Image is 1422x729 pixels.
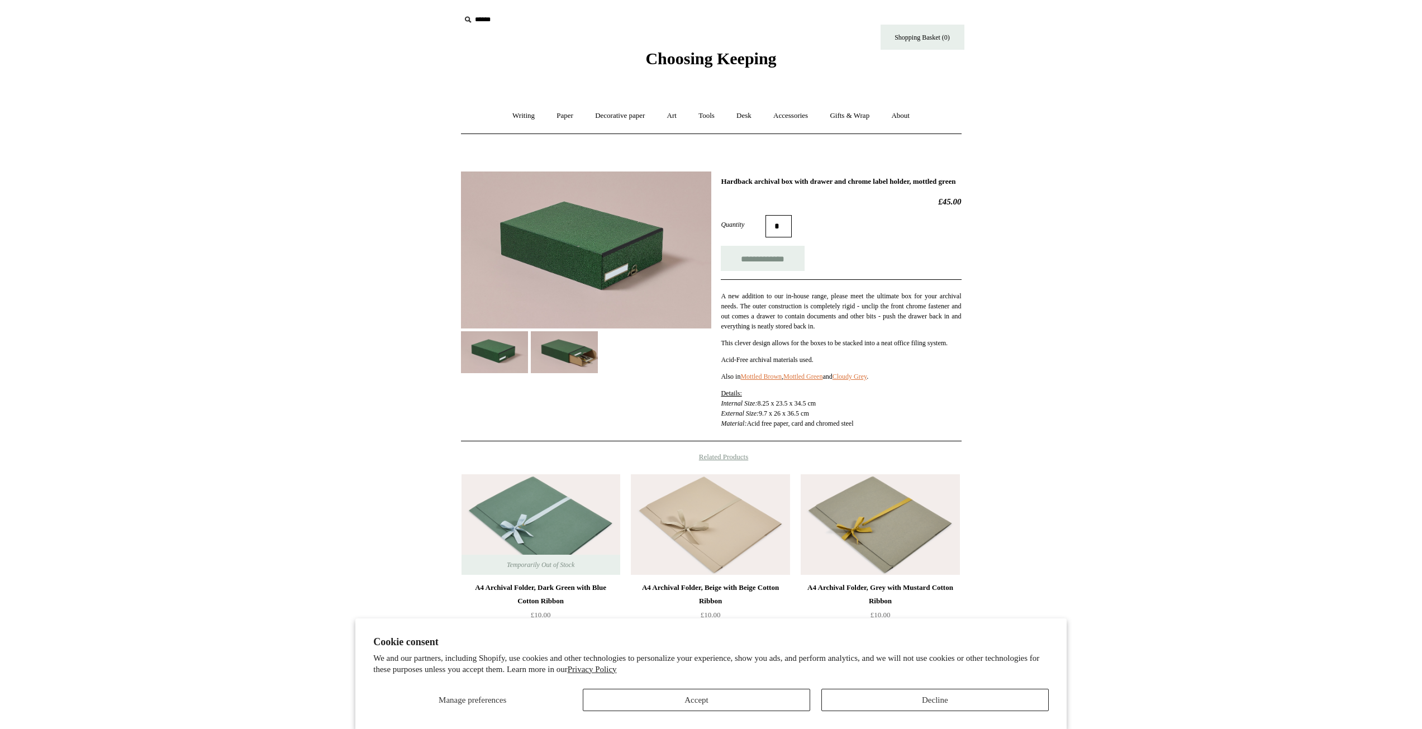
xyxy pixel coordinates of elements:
span: Also in [721,373,740,380]
h4: Related Products [432,452,991,461]
span: 8.25 x 23.5 x 34.5 cm 9.7 x 26 x 36.5 cm Acid free paper, card and chromed steel [721,389,853,427]
div: A4 Archival Folder, Grey with Mustard Cotton Ribbon [803,581,957,608]
a: Writing [502,101,545,131]
label: Quantity [721,220,765,230]
a: About [881,101,920,131]
span: Details: [721,389,741,397]
span: Manage preferences [439,695,506,704]
img: A4 Archival Folder, Beige with Beige Cotton Ribbon [631,474,790,575]
span: Temporarily Out of Stock [496,555,586,575]
p: A new addition to our in-house range, please meet the ultimate box for your archival needs. The o... [721,291,961,331]
img: Hardback archival box with drawer and chrome label holder, mottled green [461,331,528,373]
span: £10.00 [701,611,721,619]
span: £10.00 [871,611,891,619]
p: This clever design allows for the boxes to be stacked into a neat office filing system. [721,338,961,348]
button: Accept [583,689,810,711]
a: Decorative paper [585,101,655,131]
div: A4 Archival Folder, Beige with Beige Cotton Ribbon [634,581,787,608]
div: A4 Archival Folder, Dark Green with Blue Cotton Ribbon [464,581,617,608]
a: A4 Archival Folder, Grey with Mustard Cotton Ribbon A4 Archival Folder, Grey with Mustard Cotton ... [801,474,959,575]
h2: Cookie consent [373,636,1049,648]
span: £10.00 [531,611,551,619]
a: Cloudy Grey [833,373,867,380]
span: and [822,373,832,380]
button: Decline [821,689,1049,711]
a: Shopping Basket (0) [881,25,964,50]
a: Paper [546,101,583,131]
a: Choosing Keeping [645,58,776,66]
p: We and our partners, including Shopify, use cookies and other technologies to personalize your ex... [373,653,1049,675]
a: A4 Archival Folder, Beige with Beige Cotton Ribbon A4 Archival Folder, Beige with Beige Cotton Ri... [631,474,790,575]
p: Acid-Free archival materials used. [721,355,961,365]
a: Accessories [763,101,818,131]
a: Privacy Policy [568,665,617,674]
img: A4 Archival Folder, Grey with Mustard Cotton Ribbon [801,474,959,575]
a: A4 Archival Folder, Dark Green with Blue Cotton Ribbon £10.00 [462,581,620,627]
a: Gifts & Wrap [820,101,879,131]
em: External Size: [721,409,759,417]
span: , [782,373,783,380]
a: A4 Archival Folder, Grey with Mustard Cotton Ribbon £10.00 [801,581,959,627]
h2: £45.00 [721,197,961,207]
a: A4 Archival Folder, Dark Green with Blue Cotton Ribbon A4 Archival Folder, Dark Green with Blue C... [462,474,620,575]
h1: Hardback archival box with drawer and chrome label holder, mottled green [721,177,961,186]
a: Mottled Green [783,373,822,380]
img: Hardback archival box with drawer and chrome label holder, mottled green [461,171,711,328]
img: Hardback archival box with drawer and chrome label holder, mottled green [531,331,598,373]
a: A4 Archival Folder, Beige with Beige Cotton Ribbon £10.00 [631,581,790,627]
em: Internal Size: [721,399,757,407]
button: Manage preferences [373,689,572,711]
span: . [867,373,868,380]
a: Desk [726,101,762,131]
span: Choosing Keeping [645,49,776,68]
a: Tools [688,101,725,131]
a: Art [657,101,687,131]
a: Mottled Brown [740,373,782,380]
em: Material: [721,420,746,427]
img: A4 Archival Folder, Dark Green with Blue Cotton Ribbon [462,474,620,575]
